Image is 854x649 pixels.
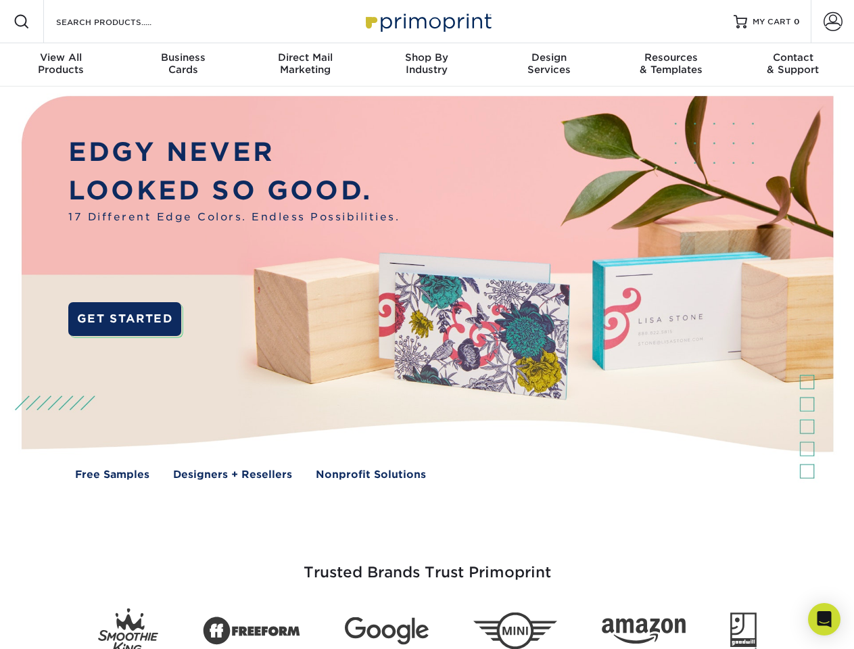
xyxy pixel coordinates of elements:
div: & Templates [610,51,732,76]
div: Open Intercom Messenger [808,603,840,635]
a: Free Samples [75,467,149,483]
a: Resources& Templates [610,43,732,87]
a: Shop ByIndustry [366,43,488,87]
input: SEARCH PRODUCTS..... [55,14,187,30]
a: DesignServices [488,43,610,87]
div: Cards [122,51,243,76]
span: Direct Mail [244,51,366,64]
div: Marketing [244,51,366,76]
a: GET STARTED [68,302,181,336]
a: Nonprofit Solutions [316,467,426,483]
span: Business [122,51,243,64]
span: 17 Different Edge Colors. Endless Possibilities. [68,210,400,225]
a: Direct MailMarketing [244,43,366,87]
h3: Trusted Brands Trust Primoprint [32,531,823,598]
p: EDGY NEVER [68,133,400,172]
span: 0 [794,17,800,26]
img: Google [345,617,429,645]
a: BusinessCards [122,43,243,87]
img: Primoprint [360,7,495,36]
span: MY CART [753,16,791,28]
p: LOOKED SO GOOD. [68,172,400,210]
div: Services [488,51,610,76]
span: Shop By [366,51,488,64]
img: Amazon [602,619,686,644]
span: Design [488,51,610,64]
div: & Support [732,51,854,76]
img: Goodwill [730,612,757,649]
div: Industry [366,51,488,76]
a: Designers + Resellers [173,467,292,483]
span: Contact [732,51,854,64]
span: Resources [610,51,732,64]
a: Contact& Support [732,43,854,87]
